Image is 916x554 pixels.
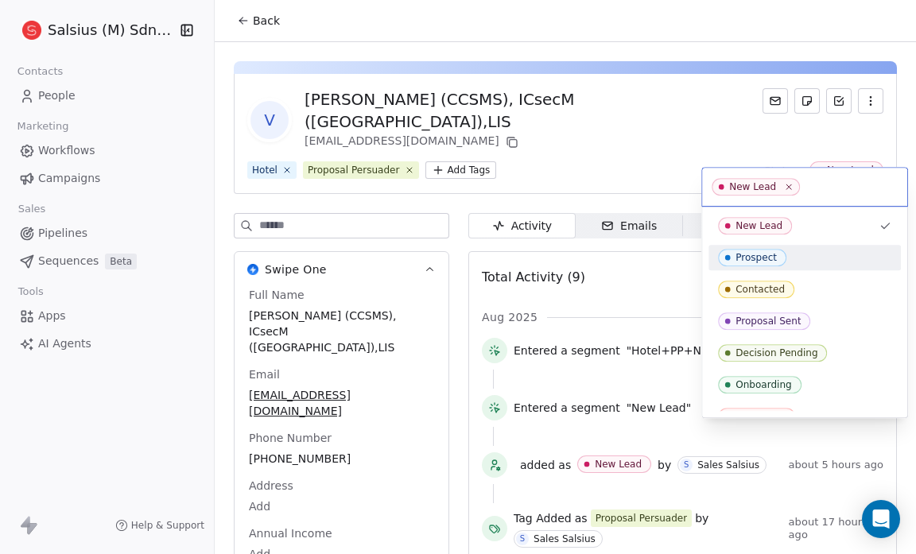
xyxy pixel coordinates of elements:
[736,220,782,231] div: New Lead
[736,316,801,327] div: Proposal Sent
[736,284,785,295] div: Contacted
[736,379,792,390] div: Onboarding
[708,213,901,461] div: Suggestions
[729,181,776,192] div: New Lead
[736,347,817,358] div: Decision Pending
[736,252,777,263] div: Prospect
